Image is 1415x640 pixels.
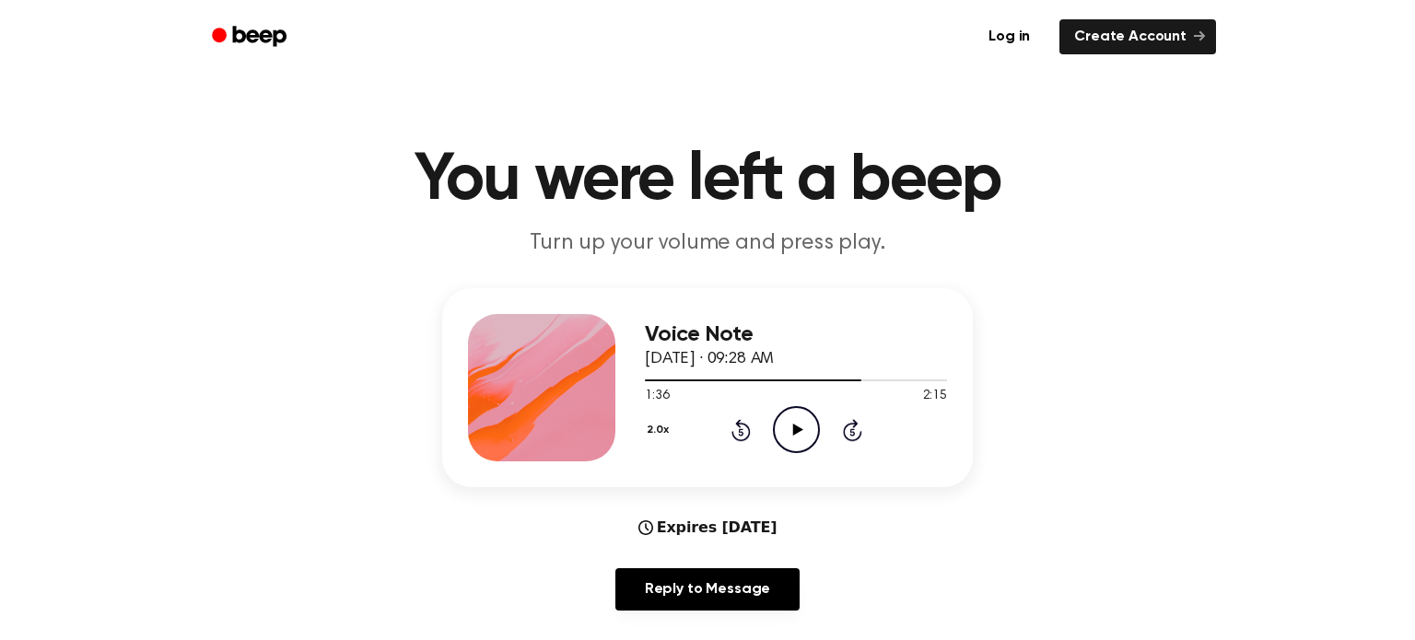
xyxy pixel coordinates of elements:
a: Create Account [1059,19,1216,54]
span: 1:36 [645,387,669,406]
span: [DATE] · 09:28 AM [645,351,774,367]
h1: You were left a beep [236,147,1179,214]
h3: Voice Note [645,322,947,347]
div: Expires [DATE] [638,517,778,539]
a: Beep [199,19,303,55]
span: 2:15 [923,387,947,406]
a: Reply to Message [615,568,800,611]
p: Turn up your volume and press play. [354,228,1061,259]
a: Log in [970,16,1048,58]
button: 2.0x [645,414,675,446]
